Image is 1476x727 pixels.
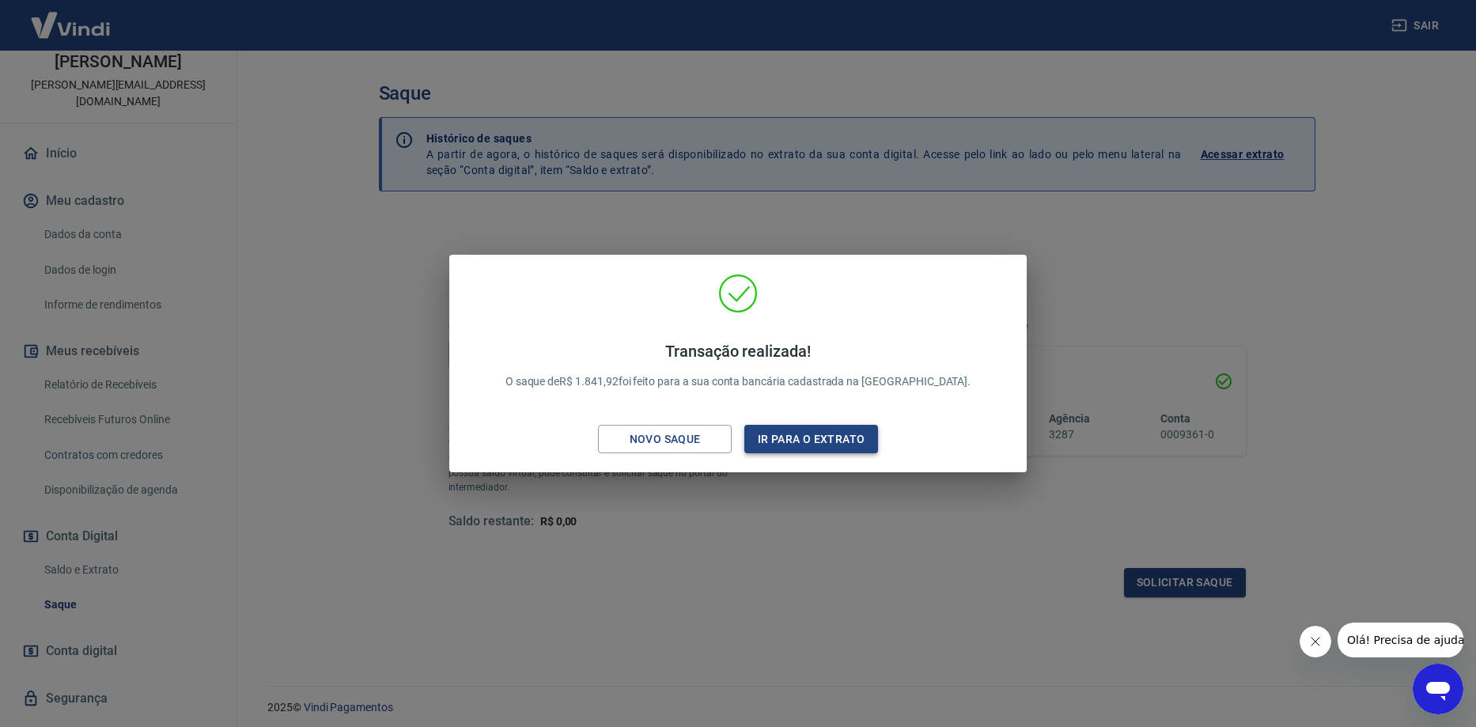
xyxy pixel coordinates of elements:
[505,342,971,390] p: O saque de R$ 1.841,92 foi feito para a sua conta bancária cadastrada na [GEOGRAPHIC_DATA].
[1300,626,1331,657] iframe: Fechar mensagem
[744,425,878,454] button: Ir para o extrato
[505,342,971,361] h4: Transação realizada!
[611,430,720,449] div: Novo saque
[1413,664,1463,714] iframe: Botão para abrir a janela de mensagens
[598,425,732,454] button: Novo saque
[9,11,133,24] span: Olá! Precisa de ajuda?
[1338,623,1463,657] iframe: Mensagem da empresa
